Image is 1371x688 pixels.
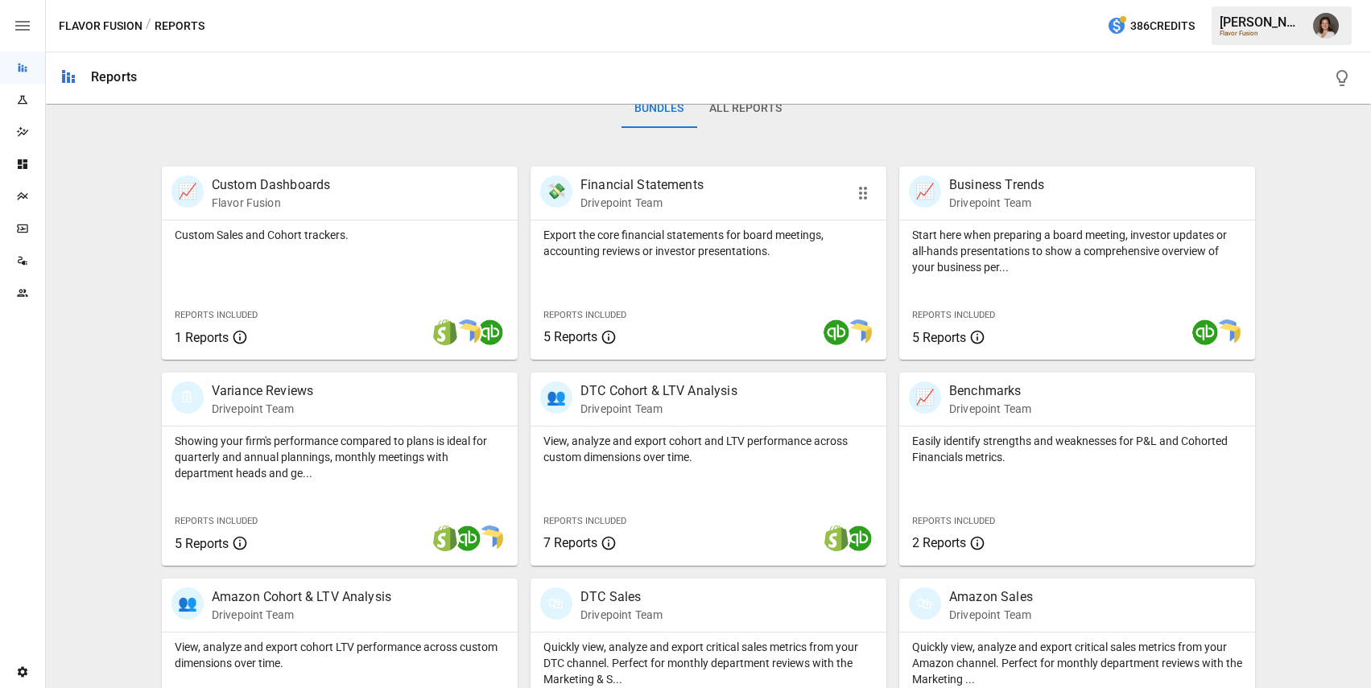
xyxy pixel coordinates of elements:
div: 👥 [171,587,204,620]
p: Drivepoint Team [949,401,1031,417]
p: Business Trends [949,175,1044,195]
p: Showing your firm's performance compared to plans is ideal for quarterly and annual plannings, mo... [175,433,505,481]
span: 386 Credits [1130,16,1195,36]
img: smart model [477,525,503,551]
div: 👥 [540,381,572,414]
span: 5 Reports [912,330,966,345]
p: DTC Sales [580,587,663,607]
p: Drivepoint Team [949,195,1044,211]
span: Reports Included [543,310,626,320]
button: Franziska Ibscher [1303,3,1348,48]
span: 1 Reports [175,330,229,345]
div: [PERSON_NAME] [1220,14,1303,30]
img: quickbooks [846,525,872,551]
p: Quickly view, analyze and export critical sales metrics from your Amazon channel. Perfect for mon... [912,639,1242,687]
button: All Reports [696,89,795,128]
span: 7 Reports [543,535,597,550]
div: 📈 [909,381,941,414]
div: / [146,16,151,36]
p: Financial Statements [580,175,704,195]
p: Easily identify strengths and weaknesses for P&L and Cohorted Financials metrics. [912,433,1242,465]
div: Flavor Fusion [1220,30,1303,37]
p: Amazon Cohort & LTV Analysis [212,587,391,607]
span: 5 Reports [175,536,229,551]
img: quickbooks [824,319,849,345]
p: Amazon Sales [949,587,1033,607]
p: Custom Sales and Cohort trackers. [175,227,505,243]
p: Benchmarks [949,381,1031,401]
span: Reports Included [912,310,995,320]
p: Start here when preparing a board meeting, investor updates or all-hands presentations to show a ... [912,227,1242,275]
span: Reports Included [175,310,258,320]
div: 🛍 [909,587,941,620]
img: shopify [432,525,458,551]
span: Reports Included [175,516,258,526]
span: 5 Reports [543,329,597,344]
p: Drivepoint Team [212,401,313,417]
p: Drivepoint Team [949,607,1033,623]
div: Reports [91,69,137,84]
p: Drivepoint Team [580,401,737,417]
button: Bundles [621,89,696,128]
p: View, analyze and export cohort and LTV performance across custom dimensions over time. [543,433,873,465]
div: 💸 [540,175,572,208]
span: Reports Included [543,516,626,526]
img: shopify [824,525,849,551]
p: Quickly view, analyze and export critical sales metrics from your DTC channel. Perfect for monthl... [543,639,873,687]
p: Custom Dashboards [212,175,331,195]
p: Drivepoint Team [212,607,391,623]
img: smart model [1215,319,1241,345]
span: 2 Reports [912,535,966,550]
button: Flavor Fusion [59,16,142,36]
img: quickbooks [1192,319,1218,345]
p: Flavor Fusion [212,195,331,211]
img: smart model [846,319,872,345]
img: quickbooks [477,319,503,345]
button: 386Credits [1101,11,1201,41]
div: 📈 [909,175,941,208]
img: quickbooks [455,525,481,551]
p: Variance Reviews [212,381,313,401]
p: DTC Cohort & LTV Analysis [580,381,737,401]
img: Franziska Ibscher [1313,13,1339,39]
span: Reports Included [912,516,995,526]
p: View, analyze and export cohort LTV performance across custom dimensions over time. [175,639,505,671]
div: 🗓 [171,381,204,414]
div: 🛍 [540,587,572,620]
p: Drivepoint Team [580,195,704,211]
p: Export the core financial statements for board meetings, accounting reviews or investor presentat... [543,227,873,259]
img: smart model [455,319,481,345]
div: 📈 [171,175,204,208]
p: Drivepoint Team [580,607,663,623]
img: shopify [432,319,458,345]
